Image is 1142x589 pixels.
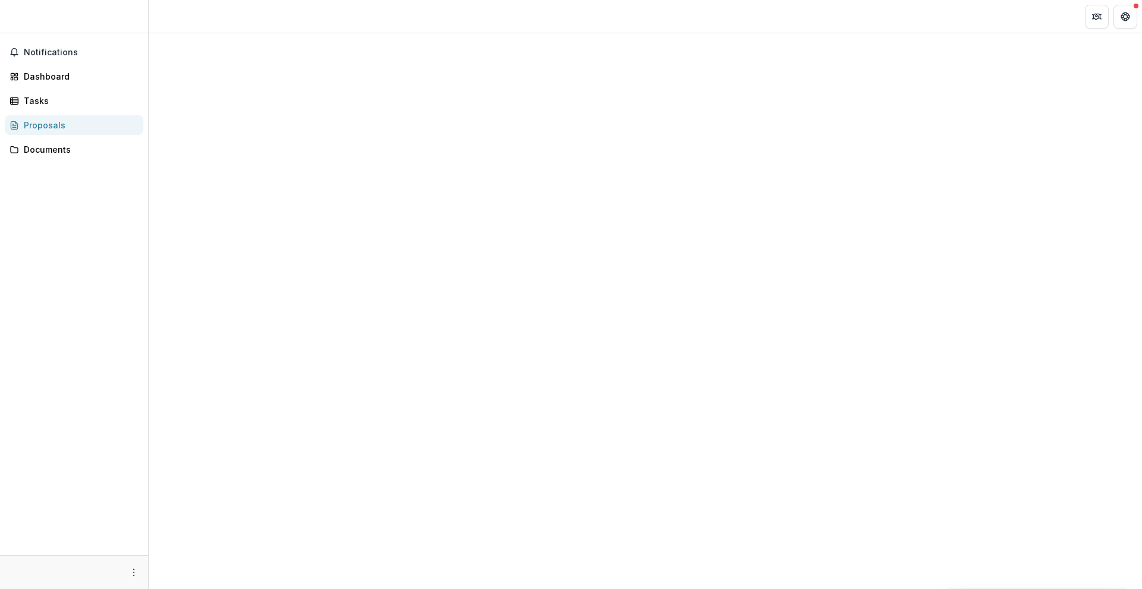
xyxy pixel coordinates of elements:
button: More [127,565,141,579]
button: Get Help [1113,5,1137,29]
a: Dashboard [5,67,143,86]
span: Notifications [24,48,139,58]
a: Tasks [5,91,143,111]
a: Proposals [5,115,143,135]
div: Documents [24,143,134,156]
button: Notifications [5,43,143,62]
a: Documents [5,140,143,159]
button: Partners [1085,5,1109,29]
div: Dashboard [24,70,134,83]
div: Tasks [24,95,134,107]
div: Proposals [24,119,134,131]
